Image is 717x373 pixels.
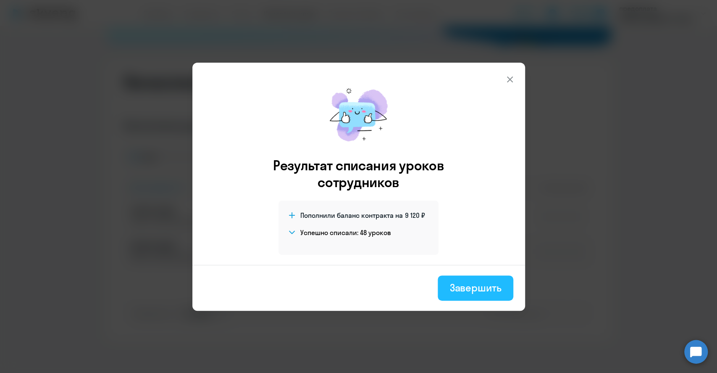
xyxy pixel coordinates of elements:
[321,79,397,150] img: mirage-message.png
[262,157,456,190] h3: Результат списания уроков сотрудников
[438,275,513,301] button: Завершить
[300,228,391,237] h4: Успешно списали: 48 уроков
[300,211,403,220] span: Пополнили баланс контракта на
[405,211,425,220] span: 9 120 ₽
[449,281,501,294] div: Завершить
